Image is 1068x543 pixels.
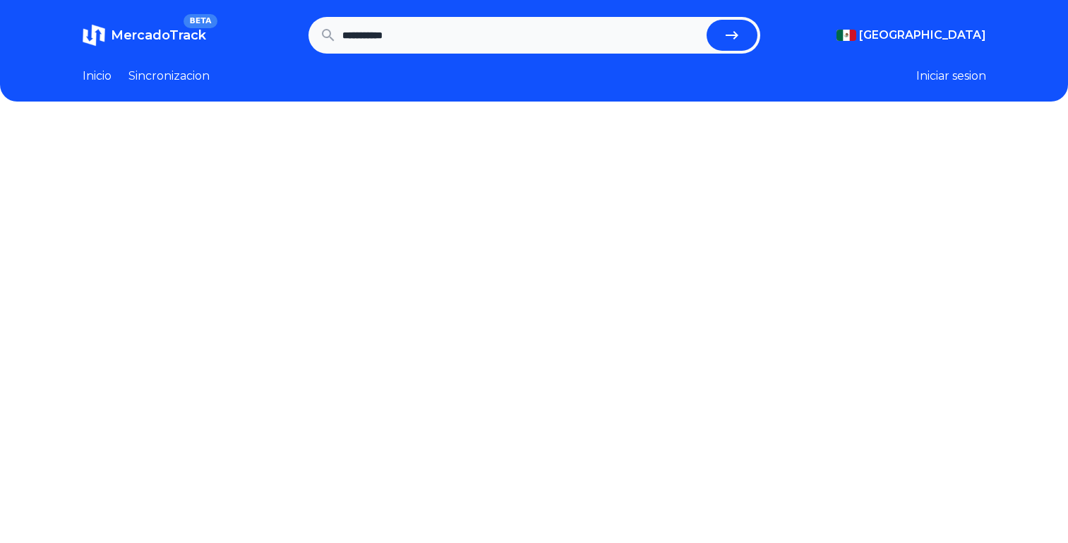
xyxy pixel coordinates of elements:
[128,68,210,85] a: Sincronizacion
[184,14,217,28] span: BETA
[836,30,856,41] img: Mexico
[836,27,986,44] button: [GEOGRAPHIC_DATA]
[83,24,105,47] img: MercadoTrack
[83,24,206,47] a: MercadoTrackBETA
[916,68,986,85] button: Iniciar sesion
[83,68,112,85] a: Inicio
[111,28,206,43] span: MercadoTrack
[859,27,986,44] span: [GEOGRAPHIC_DATA]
